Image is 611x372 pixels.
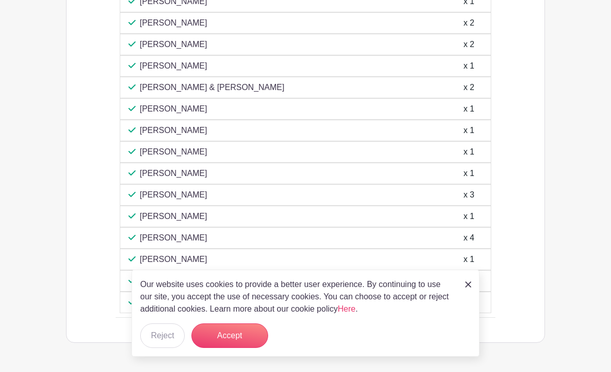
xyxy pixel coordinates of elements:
[464,167,474,180] div: x 1
[464,17,474,29] div: x 2
[464,253,474,266] div: x 1
[465,281,471,288] img: close_button-5f87c8562297e5c2d7936805f587ecaba9071eb48480494691a3f1689db116b3.svg
[140,60,207,72] p: [PERSON_NAME]
[140,189,207,201] p: [PERSON_NAME]
[464,232,474,244] div: x 4
[464,60,474,72] div: x 1
[464,189,474,201] div: x 3
[140,17,207,29] p: [PERSON_NAME]
[140,323,185,348] button: Reject
[140,146,207,158] p: [PERSON_NAME]
[140,278,454,315] p: Our website uses cookies to provide a better user experience. By continuing to use our site, you ...
[140,103,207,115] p: [PERSON_NAME]
[140,81,285,94] p: [PERSON_NAME] & [PERSON_NAME]
[140,210,207,223] p: [PERSON_NAME]
[140,167,207,180] p: [PERSON_NAME]
[464,103,474,115] div: x 1
[464,210,474,223] div: x 1
[140,38,207,51] p: [PERSON_NAME]
[140,253,207,266] p: [PERSON_NAME]
[140,232,207,244] p: [PERSON_NAME]
[464,124,474,137] div: x 1
[191,323,268,348] button: Accept
[464,146,474,158] div: x 1
[464,38,474,51] div: x 2
[338,304,356,313] a: Here
[140,124,207,137] p: [PERSON_NAME]
[464,81,474,94] div: x 2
